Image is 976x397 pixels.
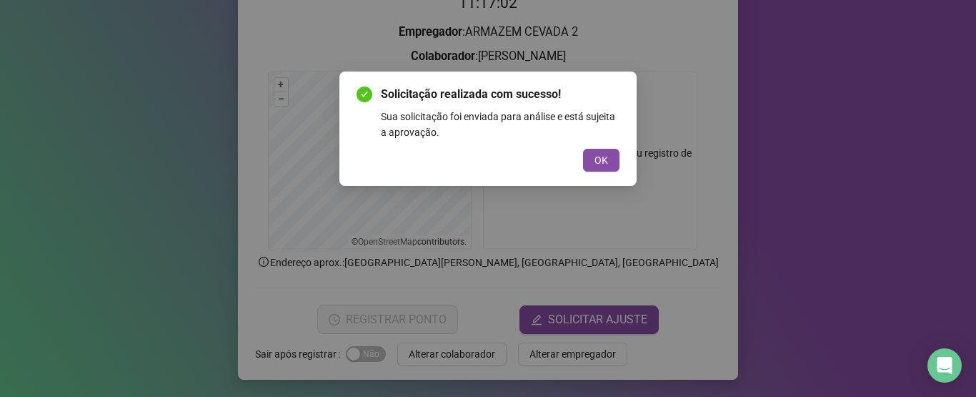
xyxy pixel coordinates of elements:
div: Sua solicitação foi enviada para análise e está sujeita a aprovação. [381,109,619,140]
span: check-circle [357,87,372,102]
button: OK [583,149,619,172]
div: Open Intercom Messenger [927,348,962,383]
span: OK [594,152,608,168]
span: Solicitação realizada com sucesso! [381,86,619,103]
